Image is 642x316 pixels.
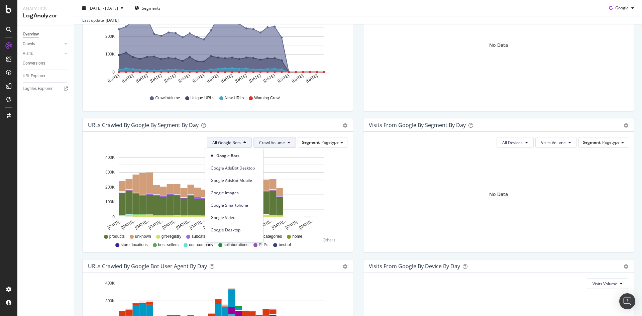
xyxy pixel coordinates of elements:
div: URLs Crawled by Google bot User Agent By Day [88,263,207,270]
div: gear [343,264,347,269]
span: products [109,234,125,239]
text: 200K [105,185,115,190]
text: 100K [105,52,115,57]
span: [DATE] - [DATE] [89,5,118,11]
div: No Data [489,42,508,48]
span: Google AdSense Mobile [211,239,258,245]
div: Last update [82,17,119,23]
text: [DATE] [192,73,205,84]
button: [DATE] - [DATE] [80,3,126,13]
text: 200K [105,34,115,39]
text: 300K [105,170,115,175]
span: PLPs [259,242,269,248]
div: gear [624,264,628,269]
button: Visits Volume [535,137,577,148]
span: Google Video [211,215,258,221]
span: Segments [142,5,160,11]
span: Visits Volume [593,281,617,287]
text: 400K [105,281,115,286]
span: Segment [583,139,601,145]
span: our_company [189,242,213,248]
span: Google Images [211,190,258,196]
text: 100K [105,200,115,204]
text: [DATE] [107,73,120,84]
text: [DATE] [262,73,276,84]
svg: A chart. [88,153,345,231]
a: Visits [23,50,63,57]
button: All Devices [497,137,534,148]
span: Google AdsBot Mobile [211,178,258,184]
div: LogAnalyzer [23,12,69,20]
a: Crawls [23,40,63,47]
div: Visits From Google By Device By Day [369,263,460,270]
span: Visits Volume [541,140,566,145]
a: Logfiles Explorer [23,85,69,92]
span: Google [615,5,629,11]
button: Segments [132,3,163,13]
div: Visits from Google By Segment By Day [369,122,466,128]
text: 0 [112,70,115,75]
div: [DATE] [106,17,119,23]
text: [DATE] [220,73,233,84]
div: Open Intercom Messenger [619,293,635,309]
div: No Data [489,191,508,198]
div: URLs Crawled by Google By Segment By Day [88,122,199,128]
div: Visits [23,50,33,57]
div: Logfiles Explorer [23,85,52,92]
span: Crawl Volume [155,95,180,101]
text: 300K [105,299,115,303]
div: Crawls [23,40,35,47]
div: Overview [23,31,39,38]
text: [DATE] [135,73,148,84]
text: 400K [105,155,115,160]
text: [DATE] [277,73,290,84]
span: All Devices [502,140,523,145]
div: Analytics [23,5,69,12]
span: collaborations [224,242,248,248]
text: [DATE] [178,73,191,84]
button: Google [606,3,637,13]
span: Pagetype [602,139,620,145]
span: best-of [279,242,291,248]
div: gear [343,123,347,128]
div: URL Explorer [23,73,45,80]
span: Google Smartphone [211,202,258,208]
div: gear [624,123,628,128]
span: Segment [302,139,320,145]
span: Google Desktop [211,227,258,233]
text: [DATE] [291,73,304,84]
span: New URLs [225,95,244,101]
a: Overview [23,31,69,38]
text: [DATE] [206,73,219,84]
div: Others... [323,237,341,243]
span: Google AdsBot Desktop [211,165,258,171]
text: [DATE] [149,73,163,84]
span: store_locations [121,242,148,248]
span: Pagetype [321,139,339,145]
a: URL Explorer [23,73,69,80]
button: Crawl Volume [253,137,296,148]
span: Warning Crawl [254,95,280,101]
span: All Google Bots [211,153,258,159]
text: [DATE] [248,73,262,84]
text: [DATE] [121,73,134,84]
span: home [292,234,302,239]
button: Visits Volume [587,278,628,289]
text: 0 [112,215,115,219]
span: gift-registry [162,234,181,239]
a: Conversions [23,60,69,67]
button: All Google Bots [207,137,252,148]
text: [DATE] [234,73,247,84]
text: [DATE] [164,73,177,84]
span: subcategories [192,234,217,239]
text: [DATE] [305,73,318,84]
span: All Google Bots [212,140,241,145]
span: best-sellers [158,242,179,248]
span: Unique URLs [191,95,214,101]
div: Conversions [23,60,45,67]
span: unknown [135,234,151,239]
span: categories [263,234,282,239]
span: Crawl Volume [259,140,285,145]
